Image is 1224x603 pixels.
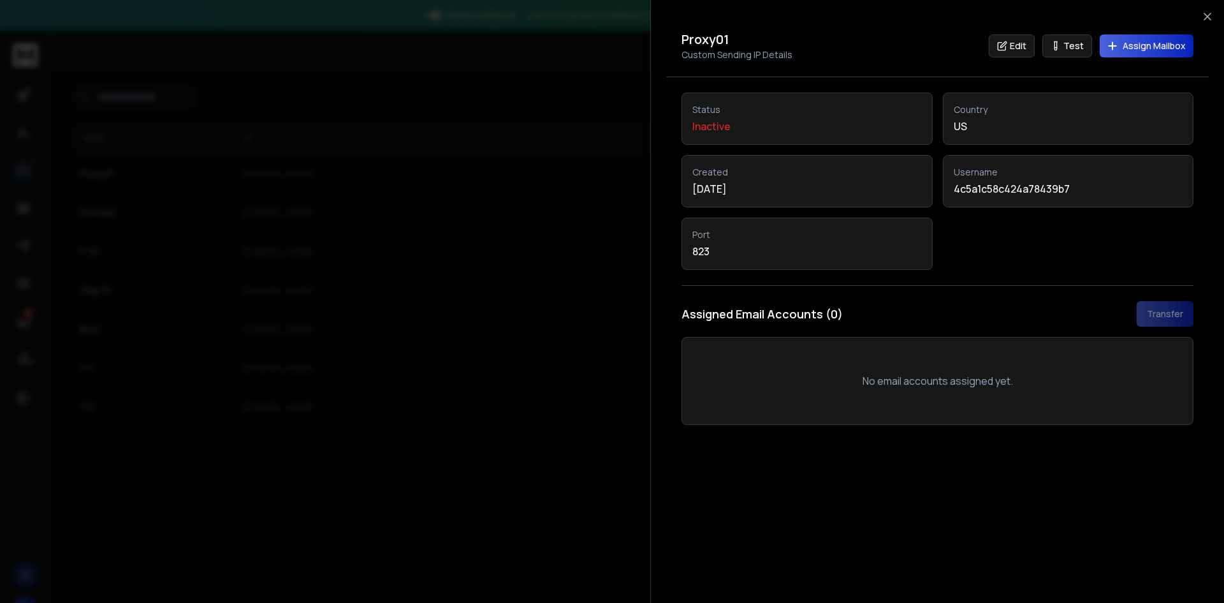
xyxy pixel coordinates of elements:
[954,119,1183,134] div: US
[1042,34,1092,57] button: Test
[989,34,1035,57] button: Edit
[954,181,1183,197] div: 4c5a1c58c424a78439b7
[692,166,922,179] div: Created
[954,166,1183,179] div: Username
[692,228,922,241] div: Port
[954,103,1183,116] div: Country
[692,119,922,134] div: Inactive
[681,48,792,61] p: Custom Sending IP Details
[692,244,922,259] div: 823
[692,103,922,116] div: Status
[692,181,922,197] div: [DATE]
[681,305,843,323] h3: Assigned Email Accounts ( 0 )
[697,353,1177,409] div: No email accounts assigned yet.
[1100,34,1193,57] button: Assign Mailbox
[681,31,792,48] h1: Proxy01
